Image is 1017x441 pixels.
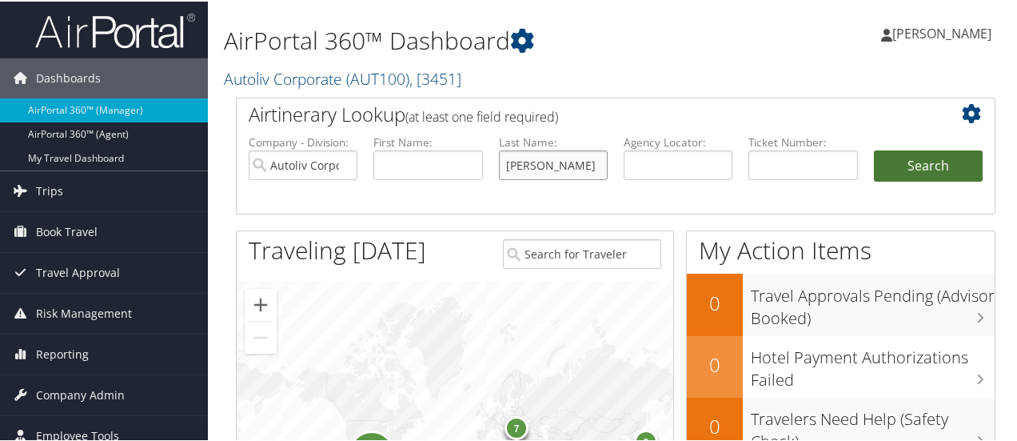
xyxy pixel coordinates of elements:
span: Trips [36,170,63,210]
a: [PERSON_NAME] [881,8,1007,56]
h1: Traveling [DATE] [249,232,426,266]
h2: Airtinerary Lookup [249,99,919,126]
a: 0Hotel Payment Authorizations Failed [687,335,995,396]
label: Ticket Number: [748,133,857,149]
img: airportal-logo.png [35,10,195,48]
h3: Hotel Payment Authorizations Failed [751,337,995,390]
span: Book Travel [36,210,98,251]
span: (at least one field required) [405,106,558,124]
h1: AirPortal 360™ Dashboard [224,22,746,56]
span: Dashboards [36,57,101,97]
a: Autoliv Corporate [224,66,461,88]
h1: My Action Items [687,232,995,266]
input: Search for Traveler [503,238,660,267]
label: Company - Division: [249,133,357,149]
div: 7 [505,415,528,439]
button: Zoom out [245,320,277,352]
h2: 0 [687,350,743,377]
h2: 0 [687,288,743,315]
span: , [ 3451 ] [409,66,461,88]
h2: 0 [687,411,743,439]
button: Zoom in [245,287,277,319]
button: Search [874,149,983,181]
span: [PERSON_NAME] [892,23,991,41]
label: First Name: [373,133,482,149]
span: Reporting [36,333,89,373]
span: Risk Management [36,292,132,332]
span: Company Admin [36,374,125,414]
h3: Travel Approvals Pending (Advisor Booked) [751,275,995,328]
a: 0Travel Approvals Pending (Advisor Booked) [687,272,995,334]
label: Agency Locator: [624,133,732,149]
span: ( AUT100 ) [346,66,409,88]
label: Last Name: [499,133,608,149]
span: Travel Approval [36,251,120,291]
